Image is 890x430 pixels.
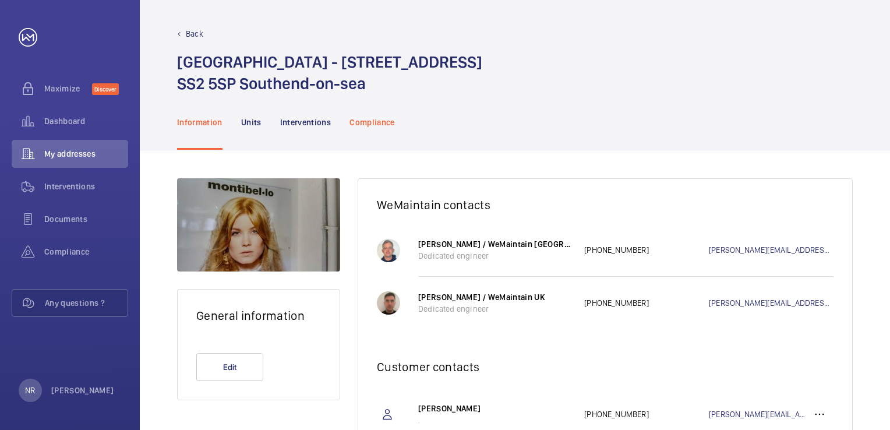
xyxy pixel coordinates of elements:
span: My addresses [44,148,128,160]
button: Edit [196,353,263,381]
p: [PHONE_NUMBER] [584,244,709,256]
p: [PERSON_NAME] / WeMaintain UK [418,291,573,303]
span: Compliance [44,246,128,258]
a: [PERSON_NAME][EMAIL_ADDRESS][PERSON_NAME][DOMAIN_NAME] [709,408,806,420]
p: Information [177,117,223,128]
p: NR [25,385,35,396]
a: [PERSON_NAME][EMAIL_ADDRESS][DOMAIN_NAME] [709,297,834,309]
p: [PHONE_NUMBER] [584,297,709,309]
p: Back [186,28,203,40]
span: Discover [92,83,119,95]
p: [PERSON_NAME] / WeMaintain [GEOGRAPHIC_DATA] [418,238,573,250]
h2: WeMaintain contacts [377,198,834,212]
span: Dashboard [44,115,128,127]
span: Any questions ? [45,297,128,309]
span: Maximize [44,83,92,94]
span: Interventions [44,181,128,192]
p: [PERSON_NAME] [51,385,114,396]
p: Compliance [349,117,395,128]
h2: General information [196,308,321,323]
h2: Customer contacts [377,359,834,374]
span: Documents [44,213,128,225]
p: Dedicated engineer [418,250,573,262]
p: [PERSON_NAME] [418,403,573,414]
p: Dedicated engineer [418,303,573,315]
p: . [418,414,573,426]
p: [PHONE_NUMBER] [584,408,709,420]
h1: [GEOGRAPHIC_DATA] - [STREET_ADDRESS] SS2 5SP Southend-on-sea [177,51,482,94]
p: Interventions [280,117,331,128]
p: Units [241,117,262,128]
a: [PERSON_NAME][EMAIL_ADDRESS][DOMAIN_NAME] [709,244,834,256]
